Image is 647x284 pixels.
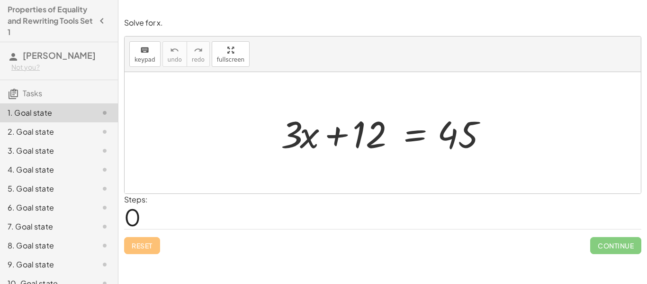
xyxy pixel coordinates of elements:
[23,50,96,61] span: [PERSON_NAME]
[99,145,110,156] i: Task not started.
[99,240,110,251] i: Task not started.
[135,56,155,63] span: keypad
[99,126,110,137] i: Task not started.
[99,202,110,213] i: Task not started.
[162,41,187,67] button: undoundo
[99,107,110,119] i: Task not started.
[8,259,84,270] div: 9. Goal state
[8,240,84,251] div: 8. Goal state
[11,63,110,72] div: Not you?
[212,41,250,67] button: fullscreen
[168,56,182,63] span: undo
[8,202,84,213] div: 6. Goal state
[99,221,110,232] i: Task not started.
[99,259,110,270] i: Task not started.
[8,4,93,38] h4: Properties of Equality and Rewriting Tools Set 1
[124,18,641,28] p: Solve for x.
[99,164,110,175] i: Task not started.
[8,107,84,119] div: 1. Goal state
[8,126,84,137] div: 2. Goal state
[217,56,244,63] span: fullscreen
[8,183,84,194] div: 5. Goal state
[8,145,84,156] div: 3. Goal state
[140,45,149,56] i: keyboard
[124,202,141,231] span: 0
[187,41,210,67] button: redoredo
[99,183,110,194] i: Task not started.
[194,45,203,56] i: redo
[23,88,42,98] span: Tasks
[170,45,179,56] i: undo
[124,194,148,204] label: Steps:
[129,41,161,67] button: keyboardkeypad
[8,164,84,175] div: 4. Goal state
[192,56,205,63] span: redo
[8,221,84,232] div: 7. Goal state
